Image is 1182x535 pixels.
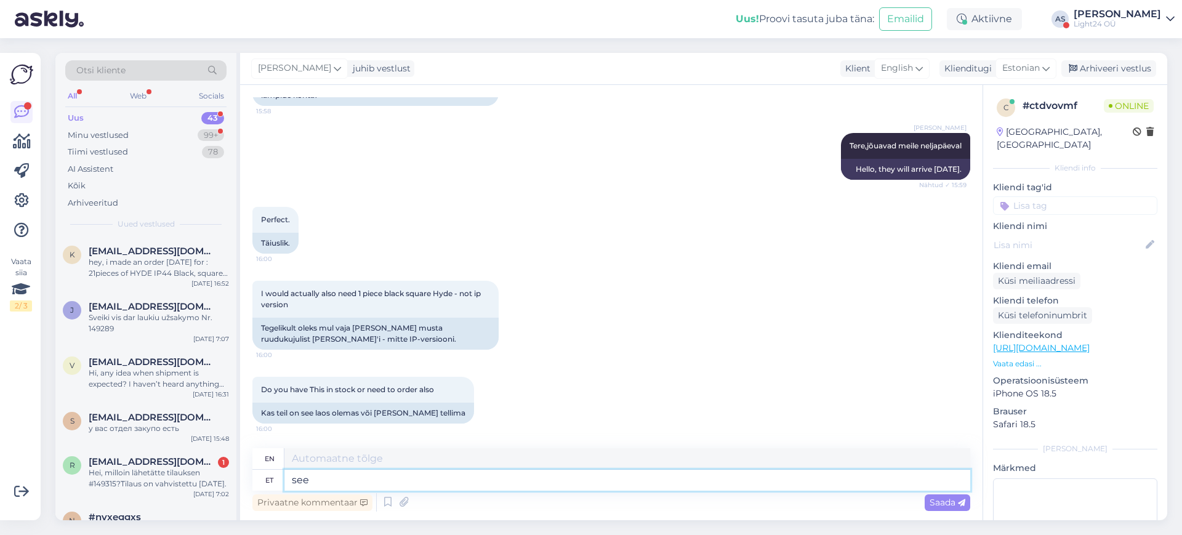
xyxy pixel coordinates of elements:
span: Perfect. [261,215,290,224]
div: Klient [840,62,870,75]
div: Kõik [68,180,86,192]
p: iPhone OS 18.5 [993,387,1157,400]
div: Küsi telefoninumbrit [993,307,1092,324]
p: Brauser [993,405,1157,418]
p: Märkmed [993,462,1157,475]
a: [URL][DOMAIN_NAME] [993,342,1090,353]
div: [PERSON_NAME] [1074,9,1161,19]
div: Light24 OÜ [1074,19,1161,29]
div: All [65,88,79,104]
div: Täiuslik. [252,233,299,254]
span: r [70,461,75,470]
div: AS [1051,10,1069,28]
div: 99+ [198,129,224,142]
div: Klienditugi [939,62,992,75]
input: Lisa tag [993,196,1157,215]
button: Emailid [879,7,932,31]
p: Kliendi email [993,260,1157,273]
div: Tiimi vestlused [68,146,128,158]
div: hey, i made an order [DATE] for : 21pieces of HYDE IP44 Black, square lamps We opened the package... [89,257,229,279]
span: [PERSON_NAME] [258,62,331,75]
textarea: se [284,470,970,491]
div: en [265,448,275,469]
span: [PERSON_NAME] [914,123,967,132]
span: s [70,416,74,425]
span: English [881,62,913,75]
span: I would actually also need 1 piece black square Hyde - not ip version [261,289,483,309]
span: Estonian [1002,62,1040,75]
p: Kliendi nimi [993,220,1157,233]
span: j [70,305,74,315]
span: vanheiningenruud@gmail.com [89,356,217,368]
div: AI Assistent [68,163,113,175]
span: n [69,516,75,525]
div: [DATE] 16:31 [193,390,229,399]
span: justmisius@gmail.com [89,301,217,312]
div: Proovi tasuta juba täna: [736,12,874,26]
div: Hi, any idea when shipment is expected? I haven’t heard anything yet. Commande n°149638] ([DATE])... [89,368,229,390]
a: [PERSON_NAME]Light24 OÜ [1074,9,1175,29]
span: Do you have This in stock or need to order also [261,385,434,394]
span: 16:00 [256,424,302,433]
div: Tegelikult oleks mul vaja [PERSON_NAME] musta ruudukujulist [PERSON_NAME]'i - mitte IP-versiooni. [252,318,499,350]
p: Vaata edasi ... [993,358,1157,369]
div: Kliendi info [993,163,1157,174]
p: Operatsioonisüsteem [993,374,1157,387]
div: # ctdvovmf [1023,99,1104,113]
div: Web [127,88,149,104]
img: Askly Logo [10,63,33,86]
span: ritvaleinonen@hotmail.com [89,456,217,467]
div: 78 [202,146,224,158]
span: Otsi kliente [76,64,126,77]
div: [DATE] 7:02 [193,489,229,499]
span: 16:00 [256,254,302,263]
div: [DATE] 16:52 [191,279,229,288]
span: shahzoda@ovivoelektrik.com.tr [89,412,217,423]
span: 15:58 [256,107,302,116]
div: Privaatne kommentaar [252,494,372,511]
span: k [70,250,75,259]
div: Küsi meiliaadressi [993,273,1080,289]
div: Kas teil on see laos olemas või [PERSON_NAME] tellima [252,403,474,424]
b: Uus! [736,13,759,25]
span: Nähtud ✓ 15:59 [919,180,967,190]
div: Aktiivne [947,8,1022,30]
span: c [1003,103,1009,112]
div: [GEOGRAPHIC_DATA], [GEOGRAPHIC_DATA] [997,126,1133,151]
p: Kliendi telefon [993,294,1157,307]
span: Saada [930,497,965,508]
span: Online [1104,99,1154,113]
input: Lisa nimi [994,238,1143,252]
div: Hei, milloin lähetätte tilauksen #149315?Tilaus on vahvistettu [DATE]. [89,467,229,489]
div: [DATE] 15:48 [191,434,229,443]
div: Hello, they will arrive [DATE]. [841,159,970,180]
div: Arhiveeritud [68,197,118,209]
p: Klienditeekond [993,329,1157,342]
div: Socials [196,88,227,104]
div: juhib vestlust [348,62,411,75]
div: 2 / 3 [10,300,32,312]
div: Sveiki vis dar laukiu užsakymo Nr. 149289 [89,312,229,334]
span: v [70,361,74,370]
span: #nyxeggxs [89,512,141,523]
div: et [265,470,273,491]
span: Tere,jõuavad meile neljapäeval [850,141,962,150]
div: у вас отдел закупо есть [89,423,229,434]
div: Vaata siia [10,256,32,312]
span: kuninkaantie752@gmail.com [89,246,217,257]
div: [DATE] 7:07 [193,334,229,344]
div: Arhiveeri vestlus [1061,60,1156,77]
p: Kliendi tag'id [993,181,1157,194]
div: Minu vestlused [68,129,129,142]
p: Safari 18.5 [993,418,1157,431]
div: [PERSON_NAME] [993,443,1157,454]
span: Uued vestlused [118,219,175,230]
div: 1 [218,457,229,468]
div: 43 [201,112,224,124]
div: Uus [68,112,84,124]
span: 16:00 [256,350,302,360]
